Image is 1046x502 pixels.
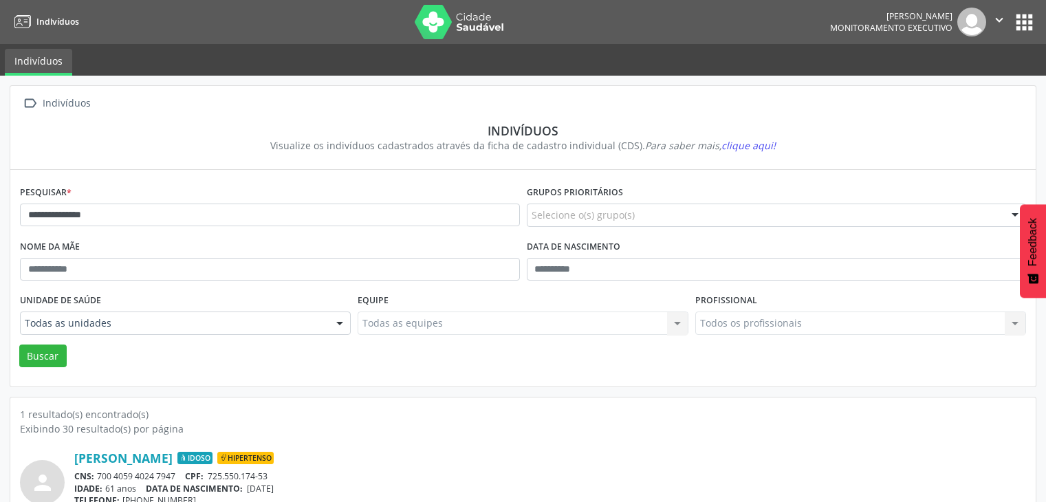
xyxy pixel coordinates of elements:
[208,470,268,482] span: 725.550.174-53
[5,49,72,76] a: Indivíduos
[830,22,952,34] span: Monitoramento Executivo
[1027,218,1039,266] span: Feedback
[74,483,102,494] span: IDADE:
[527,182,623,204] label: Grupos prioritários
[19,345,67,368] button: Buscar
[74,450,173,466] a: [PERSON_NAME]
[30,138,1016,153] div: Visualize os indivíduos cadastrados através da ficha de cadastro individual (CDS).
[177,452,213,464] span: Idoso
[146,483,243,494] span: DATA DE NASCIMENTO:
[20,237,80,258] label: Nome da mãe
[527,237,620,258] label: Data de nascimento
[247,483,274,494] span: [DATE]
[30,123,1016,138] div: Indivíduos
[74,483,1026,494] div: 61 anos
[40,94,93,113] div: Indivíduos
[1012,10,1036,34] button: apps
[721,139,776,152] span: clique aqui!
[645,139,776,152] i: Para saber mais,
[830,10,952,22] div: [PERSON_NAME]
[695,290,757,312] label: Profissional
[358,290,389,312] label: Equipe
[957,8,986,36] img: img
[20,182,72,204] label: Pesquisar
[20,407,1026,422] div: 1 resultado(s) encontrado(s)
[217,452,274,464] span: Hipertenso
[532,208,635,222] span: Selecione o(s) grupo(s)
[25,316,323,330] span: Todas as unidades
[20,94,93,113] a:  Indivíduos
[20,94,40,113] i: 
[10,10,79,33] a: Indivíduos
[36,16,79,28] span: Indivíduos
[185,470,204,482] span: CPF:
[1020,204,1046,298] button: Feedback - Mostrar pesquisa
[20,290,101,312] label: Unidade de saúde
[74,470,1026,482] div: 700 4059 4024 7947
[74,470,94,482] span: CNS:
[992,12,1007,28] i: 
[986,8,1012,36] button: 
[20,422,1026,436] div: Exibindo 30 resultado(s) por página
